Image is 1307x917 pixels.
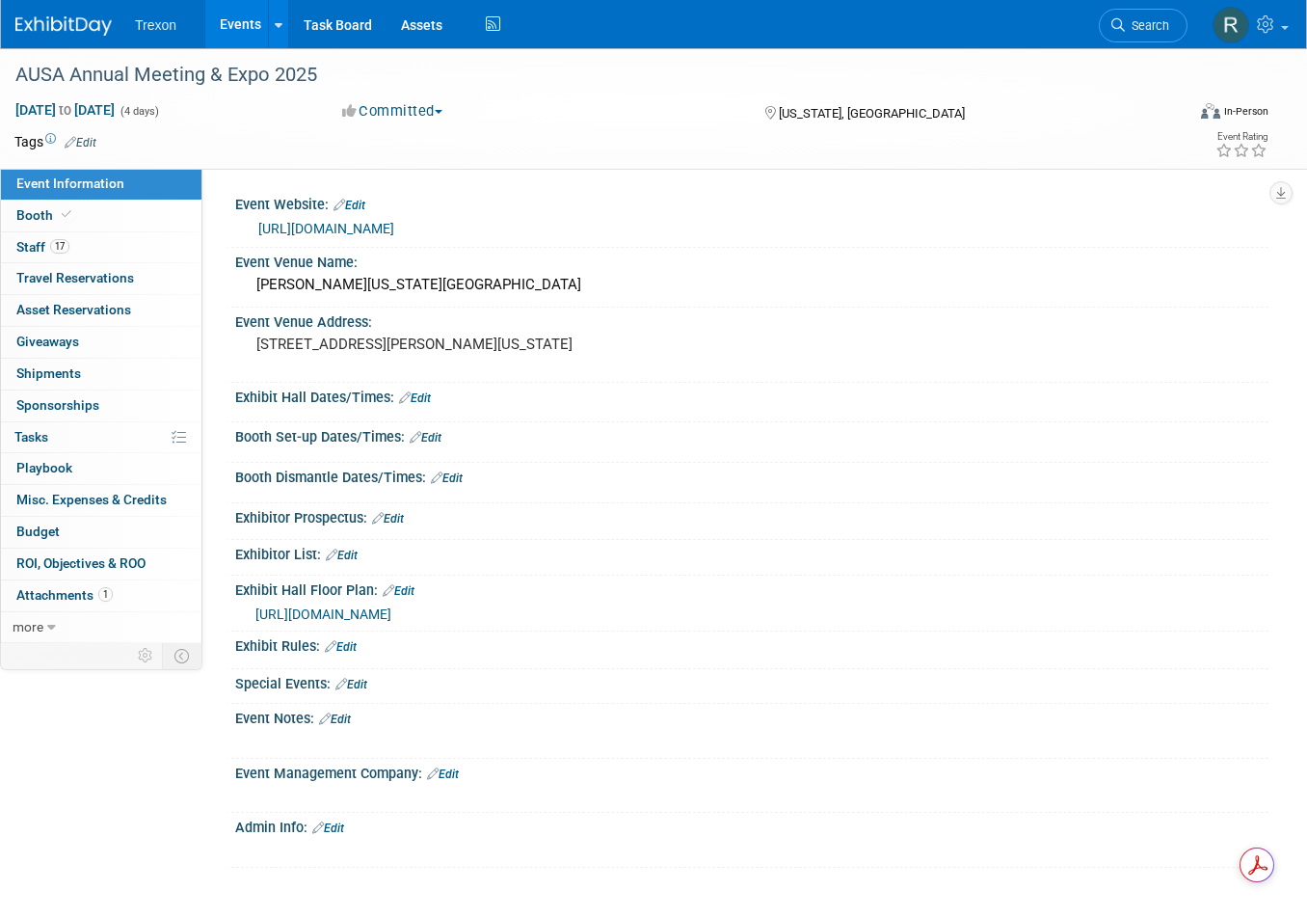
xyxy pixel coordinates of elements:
span: more [13,619,43,634]
span: [US_STATE], [GEOGRAPHIC_DATA] [779,106,965,121]
td: Tags [14,132,96,151]
pre: [STREET_ADDRESS][PERSON_NAME][US_STATE] [256,336,645,353]
a: Edit [383,584,414,598]
span: (4 days) [119,105,159,118]
span: ROI, Objectives & ROO [16,555,146,571]
div: Event Format [1083,100,1268,129]
a: [URL][DOMAIN_NAME] [255,607,391,622]
div: Event Rating [1215,132,1267,142]
a: Booth [1,201,201,231]
div: Exhibitor Prospectus: [235,503,1268,528]
div: Booth Dismantle Dates/Times: [235,463,1268,488]
span: Travel Reservations [16,270,134,285]
a: Event Information [1,169,201,200]
a: Tasks [1,422,201,453]
div: Special Events: [235,669,1268,694]
div: Exhibit Hall Dates/Times: [235,383,1268,408]
span: Misc. Expenses & Credits [16,492,167,507]
span: Trexon [135,17,176,33]
a: Edit [65,136,96,149]
div: In-Person [1223,104,1268,119]
img: Format-Inperson.png [1201,103,1220,119]
a: [URL][DOMAIN_NAME] [258,221,394,236]
div: Booth Set-up Dates/Times: [235,422,1268,447]
a: Playbook [1,453,201,484]
span: Staff [16,239,69,255]
a: Edit [325,640,357,654]
a: Shipments [1,359,201,390]
a: Travel Reservations [1,263,201,294]
a: Edit [335,678,367,691]
span: 1 [98,587,113,602]
span: Giveaways [16,334,79,349]
a: Edit [399,391,431,405]
a: Search [1099,9,1187,42]
div: Exhibit Hall Floor Plan: [235,576,1268,601]
a: Edit [427,768,459,781]
span: to [56,102,74,118]
td: Toggle Event Tabs [163,643,202,668]
img: Ryan Flores [1213,7,1249,43]
a: Edit [326,549,358,562]
a: more [1,612,201,643]
div: Admin Info: [235,813,1268,838]
span: 17 [50,239,69,254]
a: ROI, Objectives & ROO [1,549,201,580]
div: [PERSON_NAME][US_STATE][GEOGRAPHIC_DATA] [250,270,1254,300]
button: Committed [335,101,450,121]
div: Exhibit Rules: [235,632,1268,657]
span: Asset Reservations [16,302,131,317]
div: Event Management Company: [235,759,1268,784]
span: Attachments [16,587,113,603]
a: Misc. Expenses & Credits [1,485,201,516]
div: Event Website: [235,190,1268,215]
a: Budget [1,517,201,548]
a: Edit [319,713,351,726]
span: Playbook [16,460,72,475]
span: Shipments [16,365,81,381]
a: Edit [333,199,365,212]
a: Edit [312,822,344,835]
span: [DATE] [DATE] [14,101,116,119]
div: Exhibitor List: [235,540,1268,565]
a: Edit [372,512,404,526]
span: Tasks [14,429,48,445]
a: Attachments1 [1,580,201,611]
span: Sponsorships [16,397,99,413]
div: Event Venue Address: [235,308,1268,332]
a: Edit [431,472,463,485]
div: AUSA Annual Meeting & Expo 2025 [9,58,1161,93]
span: Event Information [16,175,124,191]
a: Edit [410,431,441,445]
i: Booth reservation complete [62,209,71,220]
div: Event Venue Name: [235,248,1268,272]
span: Budget [16,524,60,539]
a: Sponsorships [1,391,201,421]
a: Staff17 [1,232,201,263]
a: Asset Reservations [1,295,201,326]
span: Booth [16,207,75,223]
img: ExhibitDay [15,16,112,36]
span: Search [1125,18,1169,33]
a: Giveaways [1,327,201,358]
td: Personalize Event Tab Strip [129,643,163,668]
div: Event Notes: [235,704,1268,729]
